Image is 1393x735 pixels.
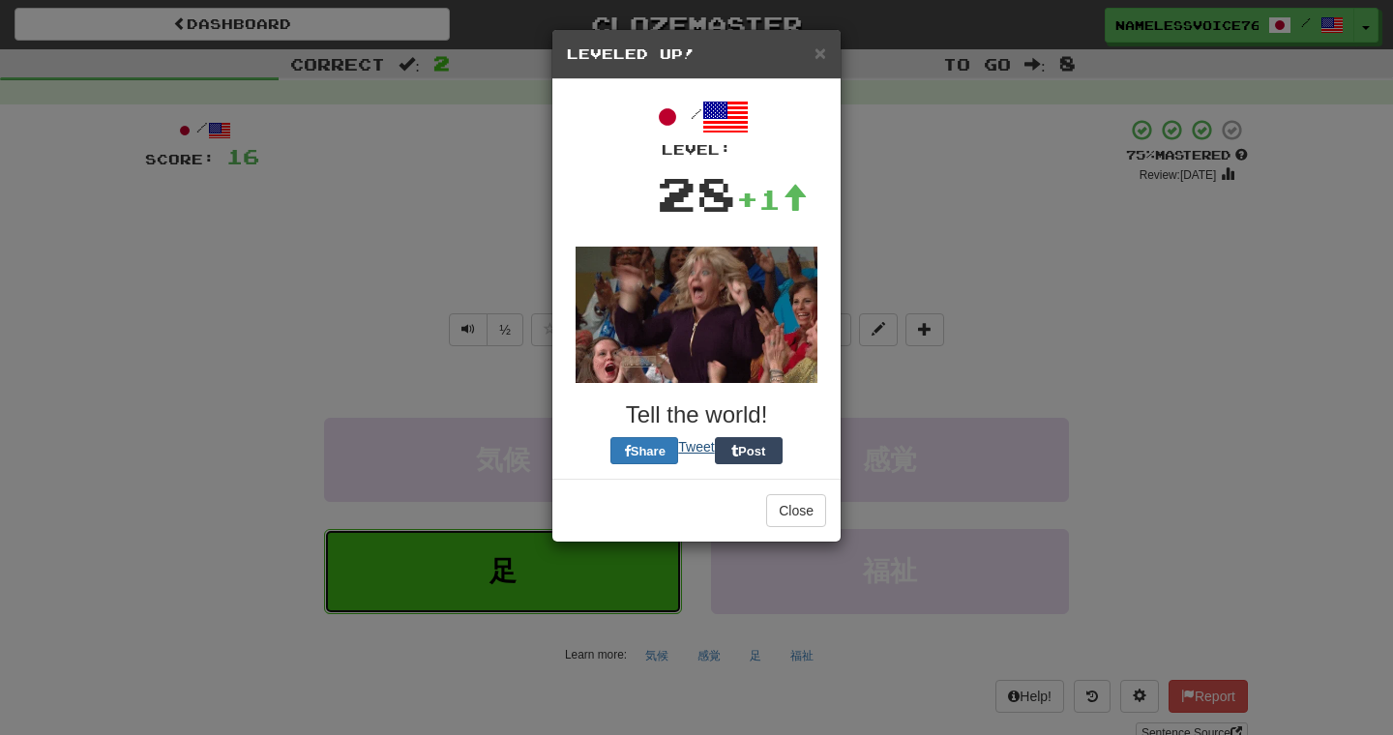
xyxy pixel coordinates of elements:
[815,43,826,63] button: Close
[815,42,826,64] span: ×
[657,160,736,227] div: 28
[567,94,826,160] div: /
[736,180,808,219] div: +1
[576,247,817,383] img: happy-lady-c767e5519d6a7a6d241e17537db74d2b6302dbbc2957d4f543dfdf5f6f88f9b5.gif
[567,44,826,64] h5: Leveled Up!
[567,402,826,427] h3: Tell the world!
[567,140,826,160] div: Level:
[766,494,826,527] button: Close
[678,439,714,455] a: Tweet
[715,437,783,464] button: Post
[610,437,678,464] button: Share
